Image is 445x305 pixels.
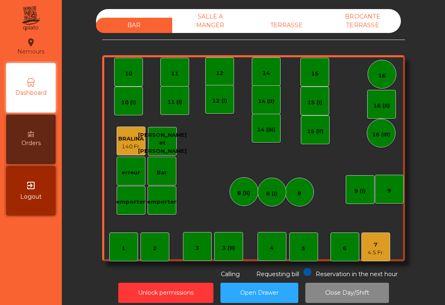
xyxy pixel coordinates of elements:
[167,98,182,106] div: 11 (I)
[266,190,277,198] div: 8 (I)
[118,135,144,143] div: BRALINA
[257,126,275,134] div: 14 (III)
[368,241,384,249] div: 7
[368,249,384,257] div: 4.5 Fr.
[118,143,144,151] div: 140 Fr.
[248,18,325,33] div: TERRASSE
[216,69,223,77] div: 12
[121,99,136,107] div: 10 (I)
[325,9,401,33] div: BROCANTE TERRASSE
[96,18,172,33] div: BAR
[220,283,298,303] button: Open Drawer
[307,127,323,136] div: 15 (II)
[354,187,365,195] div: 9 (I)
[153,244,157,253] div: 2
[373,102,390,110] div: 16 (II)
[343,244,347,253] div: 6
[26,181,36,190] i: exit_to_app
[171,70,178,78] div: 11
[125,70,132,78] div: 10
[237,189,250,197] div: 8 (II)
[20,192,42,201] span: Logout
[305,283,389,303] button: Close Day/Shift
[21,139,41,148] span: Orders
[26,38,36,47] i: location_on
[122,244,125,253] div: 1
[256,270,299,278] span: Requesting bill
[297,190,301,198] div: 8
[15,89,47,97] span: Dashboard
[302,244,305,253] div: 5
[212,97,227,105] div: 12 (I)
[21,4,41,33] img: qpiato
[138,131,187,155] div: [PERSON_NAME] et [PERSON_NAME]
[372,131,390,139] div: 16 (III)
[147,198,176,206] div: emporter
[118,283,213,303] button: Unlock permissions
[222,244,235,252] div: 3 (II)
[122,169,140,177] div: erreur
[387,187,391,195] div: 9
[316,270,398,278] span: Reservation in the next hour
[221,270,240,278] span: Calling
[311,70,319,78] div: 15
[378,72,386,80] div: 16
[157,169,167,177] div: Bar
[262,69,270,77] div: 14
[116,198,145,206] div: emporter
[307,99,322,107] div: 15 (I)
[195,244,199,252] div: 3
[172,9,248,33] div: SALLE A MANGER
[17,36,44,57] div: Nemours
[270,244,274,252] div: 4
[258,97,274,106] div: 14 (II)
